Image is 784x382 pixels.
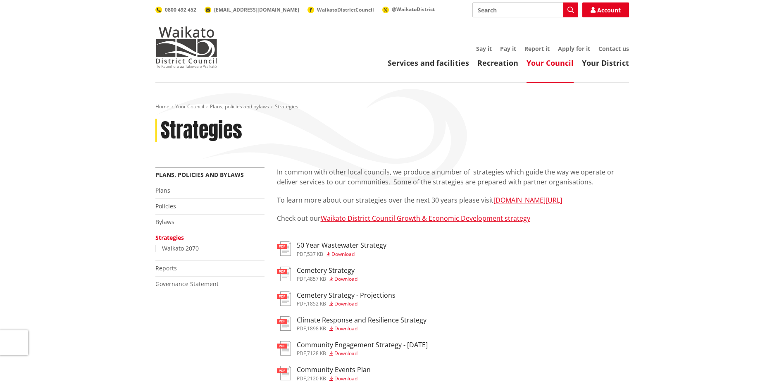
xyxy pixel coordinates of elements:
[524,45,550,53] a: Report it
[297,350,306,357] span: pdf
[500,45,516,53] a: Pay it
[155,218,174,226] a: Bylaws
[317,6,374,13] span: WaikatoDistrictCouncil
[477,58,518,68] a: Recreation
[297,375,306,382] span: pdf
[334,375,357,382] span: Download
[307,275,326,282] span: 4857 KB
[307,251,323,258] span: 537 KB
[388,58,469,68] a: Services and facilities
[277,241,386,256] a: 50 Year Wastewater Strategy pdf,537 KB Download
[582,2,629,17] a: Account
[161,119,242,143] h1: Strategies
[297,275,306,282] span: pdf
[277,316,427,331] a: Climate Response and Resilience Strategy pdf,1898 KB Download
[277,341,428,356] a: Community Engagement Strategy - [DATE] pdf,7128 KB Download
[297,351,428,356] div: ,
[155,26,217,68] img: Waikato District Council - Te Kaunihera aa Takiwaa o Waikato
[297,325,306,332] span: pdf
[392,6,435,13] span: @WaikatoDistrict
[155,234,184,241] a: Strategies
[297,301,396,306] div: ,
[277,341,291,356] img: document-pdf.svg
[321,214,530,223] a: Waikato District Council Growth & Economic Development strategy
[155,186,170,194] a: Plans
[277,195,629,205] p: To learn more about our strategies over the next 30 years please visit
[297,252,386,257] div: ,
[334,300,357,307] span: Download
[277,291,291,306] img: document-pdf.svg
[307,375,326,382] span: 2120 KB
[155,103,629,110] nav: breadcrumb
[382,6,435,13] a: @WaikatoDistrict
[307,6,374,13] a: WaikatoDistrictCouncil
[155,202,176,210] a: Policies
[598,45,629,53] a: Contact us
[331,251,355,258] span: Download
[155,171,244,179] a: Plans, policies and bylaws
[297,326,427,331] div: ,
[334,350,357,357] span: Download
[493,196,562,205] a: [DOMAIN_NAME][URL]
[277,167,629,233] div: Check out our
[297,291,396,299] h3: Cemetery Strategy - Projections
[297,366,371,374] h3: Community Events Plan
[297,267,357,275] h3: Cemetery Strategy
[155,103,169,110] a: Home
[297,376,371,381] div: ,
[155,264,177,272] a: Reports
[297,277,357,282] div: ,
[334,325,357,332] span: Download
[205,6,299,13] a: [EMAIL_ADDRESS][DOMAIN_NAME]
[277,316,291,331] img: document-pdf.svg
[175,103,204,110] a: Your Council
[746,347,776,377] iframe: Messenger Launcher
[277,267,291,281] img: document-pdf.svg
[472,2,578,17] input: Search input
[476,45,492,53] a: Say it
[277,291,396,306] a: Cemetery Strategy - Projections pdf,1852 KB Download
[277,267,357,282] a: Cemetery Strategy pdf,4857 KB Download
[214,6,299,13] span: [EMAIL_ADDRESS][DOMAIN_NAME]
[297,251,306,258] span: pdf
[297,300,306,307] span: pdf
[162,244,199,252] a: Waikato 2070
[277,366,291,380] img: document-pdf.svg
[155,6,196,13] a: 0800 492 452
[297,341,428,349] h3: Community Engagement Strategy - [DATE]
[277,241,291,256] img: document-pdf.svg
[307,300,326,307] span: 1852 KB
[277,366,371,381] a: Community Events Plan pdf,2120 KB Download
[155,280,219,288] a: Governance Statement
[307,325,326,332] span: 1898 KB
[275,103,298,110] span: Strategies
[210,103,269,110] a: Plans, policies and bylaws
[165,6,196,13] span: 0800 492 452
[297,316,427,324] h3: Climate Response and Resilience Strategy
[307,350,326,357] span: 7128 KB
[277,167,629,187] p: In common with other local councils, we produce a number of strategies which guide the way we ope...
[334,275,357,282] span: Download
[297,241,386,249] h3: 50 Year Wastewater Strategy
[558,45,590,53] a: Apply for it
[582,58,629,68] a: Your District
[527,58,574,68] a: Your Council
